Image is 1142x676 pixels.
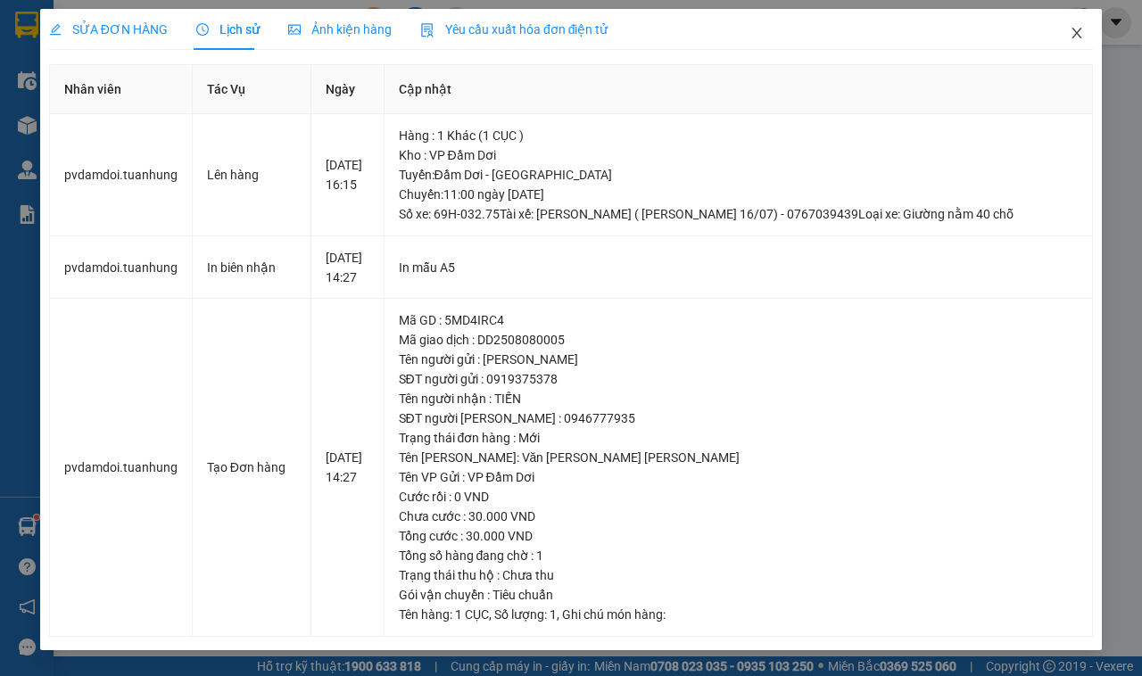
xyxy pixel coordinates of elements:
div: Mã GD : 5MD4IRC4 [399,310,1079,330]
span: Lịch sử [196,22,260,37]
th: Ngày [311,65,384,114]
div: Tên [PERSON_NAME]: Văn [PERSON_NAME] [PERSON_NAME] [399,448,1079,467]
div: Tổng số hàng đang chờ : 1 [399,546,1079,565]
div: SĐT người [PERSON_NAME] : 0946777935 [399,408,1079,428]
div: Gói vận chuyển : Tiêu chuẩn [399,585,1079,605]
span: 1 [550,607,557,622]
div: Lên hàng [207,165,296,185]
div: SĐT người gửi : 0919375378 [399,369,1079,389]
span: 1 CỤC [455,607,489,622]
span: SỬA ĐƠN HÀNG [49,22,168,37]
span: close [1070,26,1084,40]
span: Ảnh kiện hàng [288,22,392,37]
div: [DATE] 16:15 [326,155,368,194]
th: Tác Vụ [193,65,311,114]
div: Cước rồi : 0 VND [399,487,1079,507]
td: pvdamdoi.tuanhung [50,299,193,637]
div: Tên hàng: , Số lượng: , Ghi chú món hàng: [399,605,1079,624]
span: Yêu cầu xuất hóa đơn điện tử [420,22,608,37]
td: pvdamdoi.tuanhung [50,236,193,300]
div: Kho : VP Đầm Dơi [399,145,1079,165]
span: edit [49,23,62,36]
div: Tuyến : Đầm Dơi - [GEOGRAPHIC_DATA] Chuyến: 11:00 ngày [DATE] Số xe: 69H-032.75 Tài xế: [PERSON_N... [399,165,1079,224]
button: Close [1052,9,1102,59]
th: Cập nhật [385,65,1094,114]
div: In mẫu A5 [399,258,1079,277]
div: Trạng thái thu hộ : Chưa thu [399,565,1079,585]
div: In biên nhận [207,258,296,277]
div: Chưa cước : 30.000 VND [399,507,1079,526]
div: [DATE] 14:27 [326,248,368,287]
div: Mã giao dịch : DD2508080005 [399,330,1079,350]
div: Tên VP Gửi : VP Đầm Dơi [399,467,1079,487]
th: Nhân viên [50,65,193,114]
div: Tên người nhận : TIẾN [399,389,1079,408]
div: [DATE] 14:27 [326,448,368,487]
td: pvdamdoi.tuanhung [50,114,193,236]
img: icon [420,23,434,37]
div: Tạo Đơn hàng [207,458,296,477]
span: picture [288,23,301,36]
div: Trạng thái đơn hàng : Mới [399,428,1079,448]
div: Hàng : 1 Khác (1 CỤC ) [399,126,1079,145]
div: Tên người gửi : [PERSON_NAME] [399,350,1079,369]
div: Tổng cước : 30.000 VND [399,526,1079,546]
span: clock-circle [196,23,209,36]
